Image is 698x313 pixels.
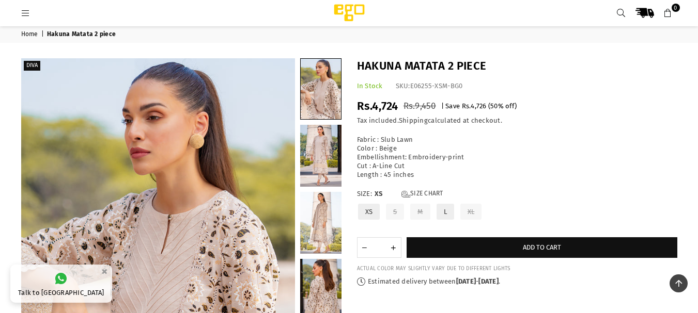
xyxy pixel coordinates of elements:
label: XS [357,203,381,221]
span: 0 [672,4,680,12]
div: ACTUAL COLOR MAY SLIGHTLY VARY DUE TO DIFFERENT LIGHTS [357,266,677,272]
span: Save [445,102,460,110]
img: Ego [305,3,393,23]
span: | [41,30,45,39]
span: | [441,102,444,110]
a: Talk to [GEOGRAPHIC_DATA] [10,265,112,303]
span: ( % off) [488,102,517,110]
button: Add to cart [407,237,677,258]
label: Diva [24,61,40,71]
a: Shipping [399,117,428,125]
span: Rs.9,450 [404,101,436,111]
div: Tax included. calculated at checkout. [357,117,677,125]
span: E06255-XSM-BG0 [410,82,463,90]
span: Rs.4,726 [462,102,487,110]
p: Estimated delivery between - . [357,277,677,286]
div: SKU: [396,82,463,91]
time: [DATE] [478,277,499,285]
span: In Stock [357,82,383,90]
span: Hakuna Matata 2 piece [47,30,117,39]
label: M [409,203,431,221]
a: Search [612,4,631,22]
nav: breadcrumbs [13,26,685,43]
span: Rs.4,724 [357,99,398,113]
a: 0 [659,4,677,22]
h1: Hakuna Matata 2 piece [357,58,677,74]
quantity-input: Quantity [357,237,401,258]
label: S [385,203,405,221]
a: Menu [17,9,35,17]
span: 50 [490,102,498,110]
p: Fabric : Slub Lawn Color : Beige Embellishment: Embroidery-print Cut : A-Line Cut Length : 45 inches [357,136,677,179]
button: × [98,263,111,280]
label: L [436,203,455,221]
label: XL [459,203,483,221]
a: Size Chart [401,190,443,199]
label: Size: [357,190,677,199]
span: Add to cart [523,243,561,251]
a: Home [21,30,40,39]
time: [DATE] [456,277,476,285]
span: XS [375,190,395,199]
